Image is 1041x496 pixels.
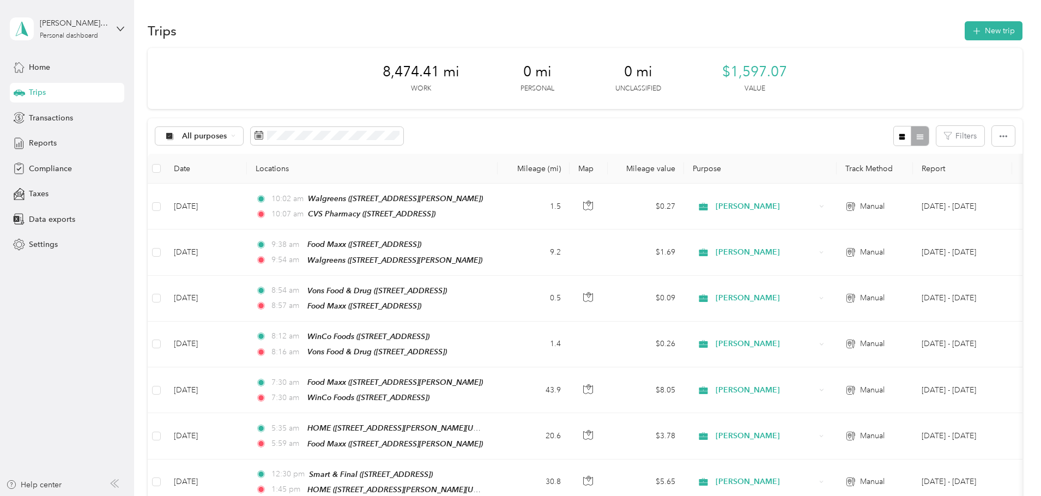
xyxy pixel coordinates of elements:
td: $0.09 [608,276,684,322]
td: $0.27 [608,184,684,229]
td: 9.2 [498,229,570,275]
td: 20.6 [498,413,570,459]
td: $8.05 [608,367,684,413]
button: New trip [965,21,1022,40]
span: 9:38 am [271,239,302,251]
span: Home [29,62,50,73]
span: CVS Pharmacy ([STREET_ADDRESS]) [308,209,435,218]
div: Personal dashboard [40,33,98,39]
td: [DATE] [165,413,247,459]
span: 8:12 am [271,330,302,342]
td: [DATE] [165,229,247,275]
span: Vons Food & Drug ([STREET_ADDRESS]) [307,347,447,356]
td: [DATE] [165,184,247,229]
p: Personal [520,84,554,94]
span: [PERSON_NAME] [716,246,815,258]
td: Aug 16 - 31, 2025 [913,184,1012,229]
td: 0.5 [498,276,570,322]
p: Unclassified [615,84,661,94]
span: Reports [29,137,57,149]
span: [PERSON_NAME] [716,476,815,488]
span: 12:30 pm [271,468,305,480]
span: [PERSON_NAME] [716,292,815,304]
th: Mileage value [608,154,684,184]
span: Manual [860,338,885,350]
span: Transactions [29,112,73,124]
td: Aug 16 - 31, 2025 [913,229,1012,275]
span: 0 mi [624,63,652,81]
td: $1.69 [608,229,684,275]
span: Data exports [29,214,75,225]
p: Value [745,84,765,94]
span: 10:07 am [271,208,304,220]
span: 8:16 am [271,346,302,358]
span: Manual [860,476,885,488]
td: [DATE] [165,276,247,322]
span: 8:54 am [271,285,302,297]
span: [PERSON_NAME] [716,201,815,213]
span: 1:45 pm [271,483,302,495]
td: [DATE] [165,367,247,413]
span: 5:59 am [271,438,302,450]
span: 5:35 am [271,422,302,434]
span: Smart & Final ([STREET_ADDRESS]) [309,470,433,479]
span: Food Maxx ([STREET_ADDRESS][PERSON_NAME]) [307,378,483,386]
span: $1,597.07 [722,63,787,81]
td: $0.26 [608,322,684,367]
td: $3.78 [608,413,684,459]
span: Manual [860,430,885,442]
span: Manual [860,246,885,258]
iframe: Everlance-gr Chat Button Frame [980,435,1041,496]
button: Filters [936,126,984,146]
span: Manual [860,201,885,213]
span: Food Maxx ([STREET_ADDRESS][PERSON_NAME]) [307,439,483,448]
td: [DATE] [165,322,247,367]
td: Aug 16 - 31, 2025 [913,413,1012,459]
th: Purpose [684,154,837,184]
th: Map [570,154,608,184]
span: [PERSON_NAME] [716,430,815,442]
div: [PERSON_NAME] [PERSON_NAME] [40,17,108,29]
td: 1.4 [498,322,570,367]
span: Vons Food & Drug ([STREET_ADDRESS]) [307,286,447,295]
span: Food Maxx ([STREET_ADDRESS]) [307,240,421,249]
span: 8,474.41 mi [383,63,459,81]
span: HOME ([STREET_ADDRESS][PERSON_NAME][US_STATE]) [307,424,506,433]
span: All purposes [182,132,227,140]
span: Manual [860,292,885,304]
span: [PERSON_NAME] [716,384,815,396]
span: Compliance [29,163,72,174]
span: HOME ([STREET_ADDRESS][PERSON_NAME][US_STATE]) [307,485,506,494]
td: 1.5 [498,184,570,229]
button: Help center [6,479,62,491]
span: Manual [860,384,885,396]
span: WinCo Foods ([STREET_ADDRESS]) [307,332,429,341]
span: 7:30 am [271,392,302,404]
span: Walgreens ([STREET_ADDRESS][PERSON_NAME]) [307,256,482,264]
span: 7:30 am [271,377,302,389]
span: Trips [29,87,46,98]
span: 9:54 am [271,254,302,266]
th: Mileage (mi) [498,154,570,184]
td: Aug 16 - 31, 2025 [913,367,1012,413]
span: 10:02 am [271,193,304,205]
h1: Trips [148,25,177,37]
span: 0 mi [523,63,552,81]
td: Aug 16 - 31, 2025 [913,276,1012,322]
span: Settings [29,239,58,250]
th: Date [165,154,247,184]
th: Report [913,154,1012,184]
span: Food Maxx ([STREET_ADDRESS]) [307,301,421,310]
span: Taxes [29,188,49,199]
span: 8:57 am [271,300,302,312]
td: Aug 16 - 31, 2025 [913,322,1012,367]
span: WinCo Foods ([STREET_ADDRESS]) [307,393,429,402]
p: Work [411,84,431,94]
th: Locations [247,154,498,184]
th: Track Method [837,154,913,184]
span: Walgreens ([STREET_ADDRESS][PERSON_NAME]) [308,194,483,203]
td: 43.9 [498,367,570,413]
span: [PERSON_NAME] [716,338,815,350]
